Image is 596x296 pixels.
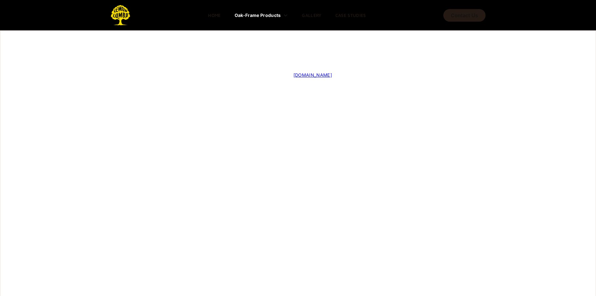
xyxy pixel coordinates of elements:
[190,140,243,145] strong: PLACEMENT OF ORDER
[293,72,332,78] a: [DOMAIN_NAME]
[159,102,243,108] strong: OVERVIEW OF TERMS & CONDITIONS
[418,283,441,288] strong: PAYMENT
[297,11,326,20] a: Gallery
[152,245,169,251] strong: PRICES
[288,65,308,70] em: About us
[230,10,293,20] div: Oak-Frame Products
[235,13,281,18] div: Oak-Frame Products
[203,11,226,20] a: Home
[443,9,486,22] a: Contact Us
[241,43,355,58] h2: Terms & Conditions
[451,13,478,18] div: Contact Us
[273,87,323,93] em: About ‘The Customer’
[330,11,371,20] a: Case Studies
[339,193,420,198] strong: RETENTION OF TITLE / COPYRIGHT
